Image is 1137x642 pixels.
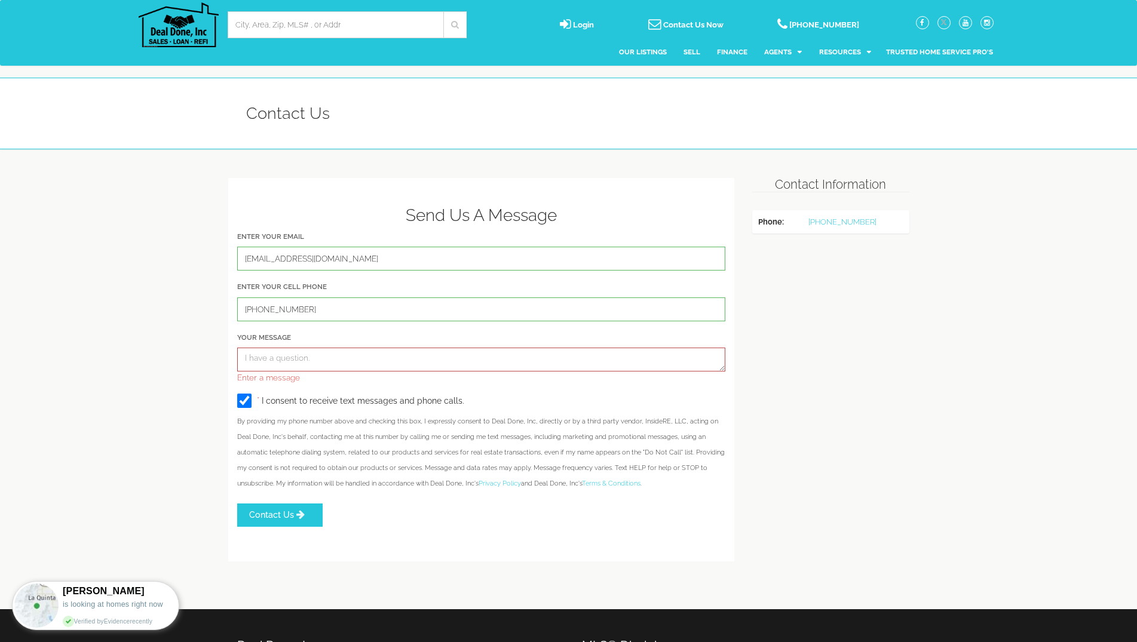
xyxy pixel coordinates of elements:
span: Verified by recently [74,618,153,625]
input: Numbers only e.g. 2223334444 [237,297,726,321]
h1: Contact Us [246,105,330,122]
th: Phone: [752,210,802,234]
p: By providing my phone number above and checking this box, I expressly consent to Deal Done, Inc, ... [237,414,726,492]
a: Evidence [104,618,130,625]
input: City, Area, Zip, MLS# , or Addr [235,19,435,31]
a: youtube [959,18,972,27]
label: Enter Your Cell Phone [237,282,327,292]
a: Resources [819,38,871,66]
a: twitter [937,18,951,27]
a: Sell [684,38,700,66]
a: instagram [980,18,994,27]
span: Contact Us [249,510,294,520]
div: is looking at homes right now [63,599,163,610]
span: Login [573,20,594,29]
a: Finance [717,38,747,66]
a: Trusted Home Service Pro's [886,38,993,66]
span: Contact Us Now [663,20,724,29]
a: Terms & Conditions [582,480,640,487]
a: [PHONE_NUMBER] [808,217,876,226]
label: Enter Your Email [237,232,304,242]
span: [PERSON_NAME] [63,586,145,596]
a: Agents [764,38,802,66]
label: Your Message [237,333,291,343]
span: I consent to receive text messages and phone calls. [262,395,464,405]
a: login [560,21,594,30]
img: Deal Done, Inc Logo [139,2,219,47]
h3: Send Us A Message [237,207,726,225]
span: [PHONE_NUMBER] [789,20,859,29]
a: facebook [916,18,929,27]
span: Enter a message [237,373,300,382]
a: Privacy Policy [479,480,521,487]
button: Contact Us [237,503,323,527]
a: [PHONE_NUMBER] [777,21,859,30]
img: static [14,583,59,628]
h2: Contact Information [752,178,909,192]
a: Contact Us Now [648,21,724,30]
a: Our Listings [619,38,667,66]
